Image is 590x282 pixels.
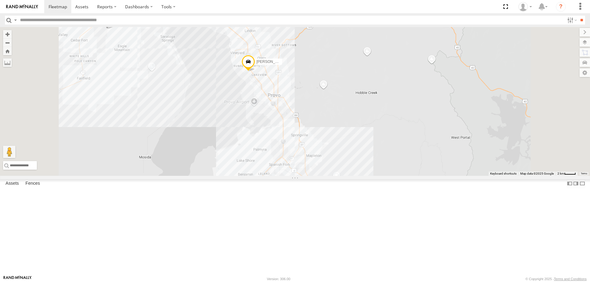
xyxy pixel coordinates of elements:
label: Hide Summary Table [579,179,585,188]
div: © Copyright 2025 - [525,277,587,281]
label: Fences [22,179,43,188]
label: Measure [3,58,12,67]
a: Visit our Website [3,276,32,282]
label: Search Query [13,16,18,25]
button: Zoom in [3,30,12,38]
span: Map data ©2025 Google [520,172,554,175]
button: Map Scale: 2 km per 34 pixels [556,172,578,176]
span: 2 km [557,172,564,175]
i: ? [556,2,566,12]
button: Zoom out [3,38,12,47]
span: [PERSON_NAME] -2017 F150 [256,60,306,64]
a: Terms and Conditions [554,277,587,281]
a: Terms (opens in new tab) [581,172,587,175]
label: Dock Summary Table to the Right [573,179,579,188]
label: Map Settings [580,68,590,77]
label: Assets [2,179,22,188]
div: Version: 306.00 [267,277,290,281]
img: rand-logo.svg [6,5,38,9]
button: Keyboard shortcuts [490,172,517,176]
label: Search Filter Options [565,16,578,25]
button: Drag Pegman onto the map to open Street View [3,146,15,158]
label: Dock Summary Table to the Left [567,179,573,188]
button: Zoom Home [3,47,12,55]
div: Allen Bauer [516,2,534,11]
